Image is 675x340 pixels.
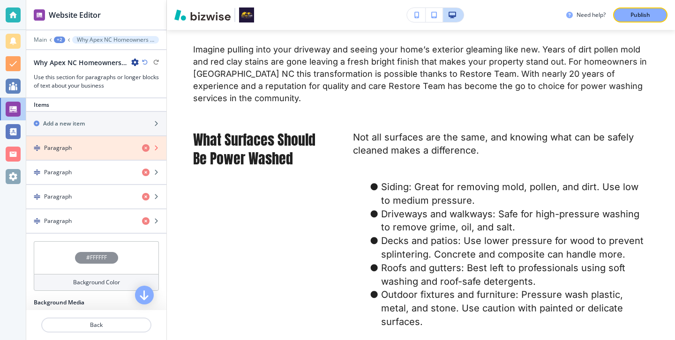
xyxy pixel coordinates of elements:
[34,37,47,43] button: Main
[239,7,254,22] img: Your Logo
[43,119,85,128] h2: Add a new item
[73,278,120,287] h4: Background Color
[367,288,649,328] li: Outdoor fixtures and furniture: Pressure wash plastic, metal, and stone. Use caution with painted...
[44,168,72,177] h4: Paragraph
[26,112,166,135] button: Add a new item
[34,101,49,109] h2: Items
[34,73,159,90] h3: Use this section for paragraphs or longer blocks of text about your business
[26,209,166,234] button: DragParagraph
[193,131,329,168] p: What Surfaces Should Be Power Washed
[34,241,159,291] button: #FFFFFFBackground Color
[77,37,154,43] p: Why Apex NC Homeowners Trust Restore Team for Power Washing Services
[26,161,166,185] button: DragParagraph
[86,253,107,262] h4: #FFFFFF
[367,180,649,207] li: Siding: Great for removing mold, pollen, and dirt. Use low to medium pressure.
[44,192,72,201] h4: Paragraph
[34,298,159,307] h2: Background Media
[630,11,650,19] p: Publish
[42,321,150,329] p: Back
[34,145,40,151] img: Drag
[367,234,649,261] li: Decks and patios: Use lower pressure for wood to prevent splintering. Concrete and composite can ...
[193,44,649,104] p: Imagine pulling into your driveway and seeing your home’s exterior gleaming like new. Years of di...
[34,9,45,21] img: editor icon
[44,217,72,225] h4: Paragraph
[174,9,231,21] img: Bizwise Logo
[34,169,40,176] img: Drag
[26,185,166,209] button: DragParagraph
[44,144,72,152] h4: Paragraph
[34,58,127,67] h2: Why Apex NC Homeowners Trust Restore Team for Power Washing Services
[577,11,606,19] h3: Need help?
[34,218,40,224] img: Drag
[72,36,159,44] button: Why Apex NC Homeowners Trust Restore Team for Power Washing Services
[34,193,40,200] img: Drag
[49,9,101,21] h2: Website Editor
[41,318,151,333] button: Back
[353,131,649,158] p: Not all surfaces are the same, and knowing what can be safely cleaned makes a difference.
[26,136,166,161] button: DragParagraph
[54,37,65,43] button: +2
[367,261,649,288] li: Roofs and gutters: Best left to professionals using soft washing and roof-safe detergents.
[613,7,667,22] button: Publish
[367,207,649,235] li: Driveways and walkways: Safe for high-pressure washing to remove grime, oil, and salt.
